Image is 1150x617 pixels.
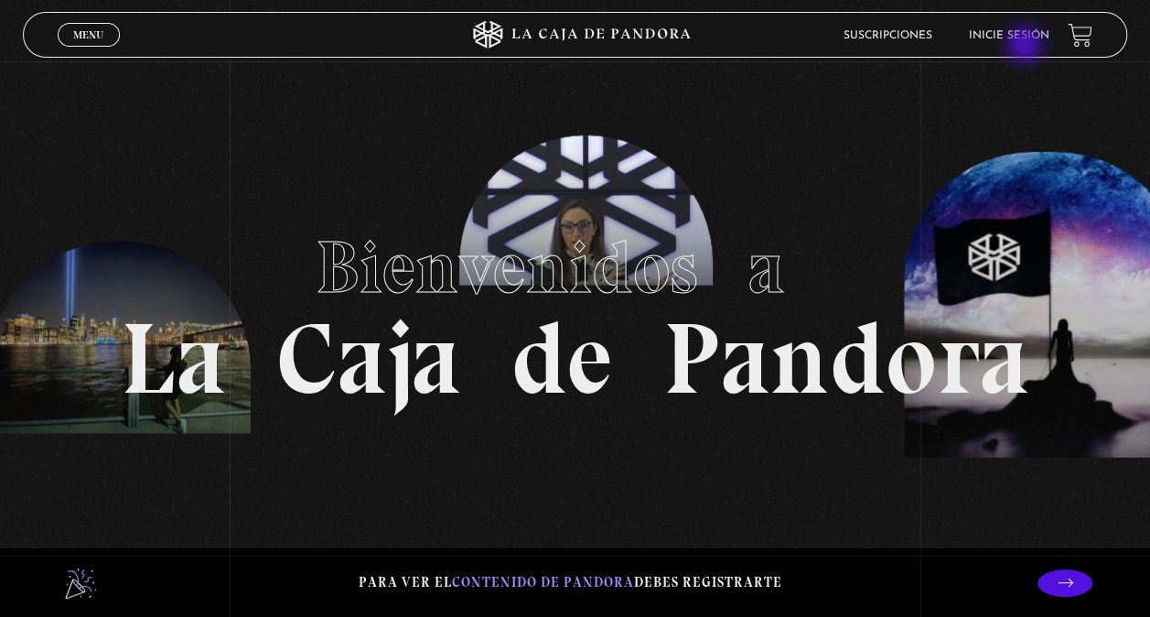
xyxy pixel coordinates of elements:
span: Cerrar [68,45,111,58]
a: Inicie sesión [969,30,1049,41]
span: contenido de Pandora [452,574,634,590]
a: View your shopping cart [1068,23,1092,48]
span: Menu [73,29,103,40]
span: Bienvenidos a [316,223,835,311]
h1: La Caja de Pandora [121,208,1029,409]
a: Suscripciones [844,30,932,41]
p: Para ver el debes registrarte [359,570,782,595]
